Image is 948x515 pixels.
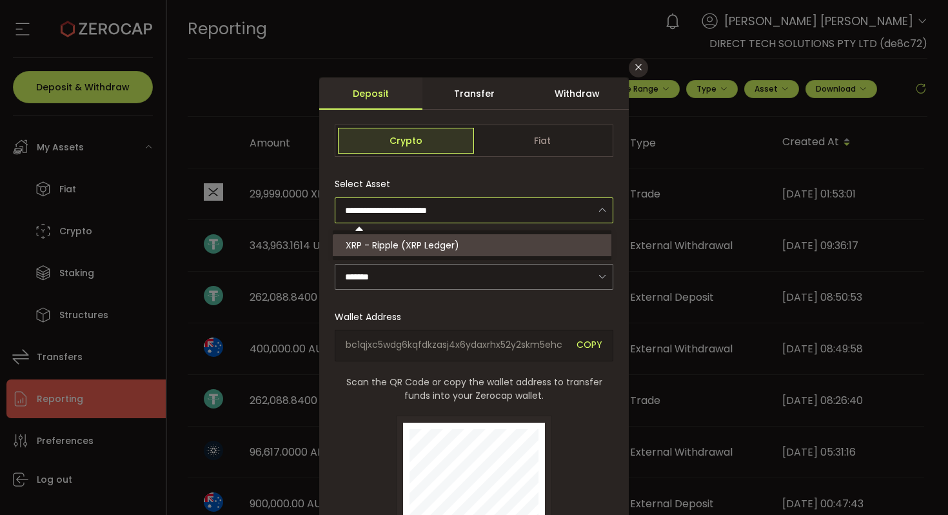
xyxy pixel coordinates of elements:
label: Wallet Address [335,310,409,323]
label: Select Asset [335,177,398,190]
span: bc1qjxc5wdg6kqfdkzasj4x6ydaxrhx52y2skm5ehc [346,338,567,353]
div: Withdraw [526,77,629,110]
div: Transfer [422,77,526,110]
span: Crypto [338,128,474,154]
span: Fiat [474,128,610,154]
span: XRP - Ripple (XRP Ledger) [346,239,459,252]
iframe: Chat Widget [795,376,948,515]
span: Scan the QR Code or copy the wallet address to transfer funds into your Zerocap wallet. [335,376,613,403]
button: Close [629,58,648,77]
div: Deposit [319,77,422,110]
span: COPY [577,338,602,353]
